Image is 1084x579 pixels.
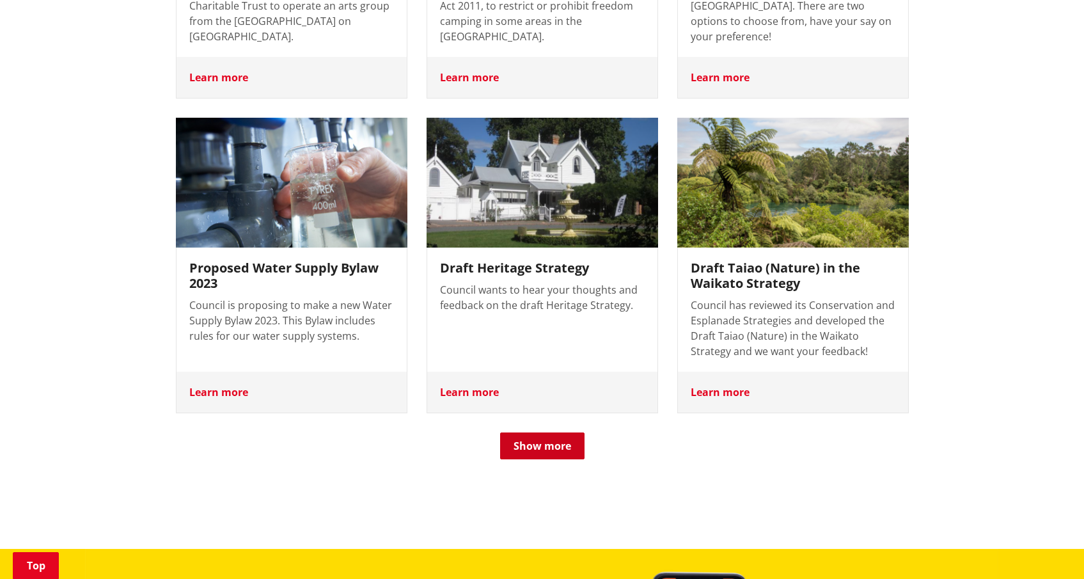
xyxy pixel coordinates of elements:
[678,372,908,413] div: Learn more
[440,282,645,313] p: Council wants to hear your thoughts and feedback on the draft Heritage Strategy.
[427,372,657,413] div: Learn more
[440,260,645,276] h3: Draft Heritage Strategy
[13,552,59,579] a: Top
[691,297,895,359] p: Council has reviewed its Conservation and Esplanade Strategies and developed the Draft Taiao (Nat...
[189,260,394,291] h3: Proposed Water Supply Bylaw 2023
[427,57,657,98] div: Learn more
[176,118,407,248] img: Water testing
[189,297,394,344] p: Council is proposing to make a new Water Supply Bylaw 2023. This Bylaw includes rules for our wat...
[1025,525,1071,571] iframe: Messenger Launcher
[691,260,895,291] h3: Draft Taiao (Nature) in the Waikato Strategy
[500,432,585,459] button: Show more
[677,118,909,248] img: conservation policy
[427,118,658,248] img: Heritage strategy
[677,118,909,414] a: Native bush Draft Taiao (Nature) in the Waikato Strategy Council has reviewed its Conservation an...
[427,118,658,414] a: Woodlands historic estate Draft Heritage Strategy Council wants to hear your thoughts and feedbac...
[678,57,908,98] div: Learn more
[177,57,407,98] div: Learn more
[176,118,407,414] a: A testing glass being filled with water from a pipe in a water treatment plant. Proposed Water Su...
[177,372,407,413] div: Learn more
